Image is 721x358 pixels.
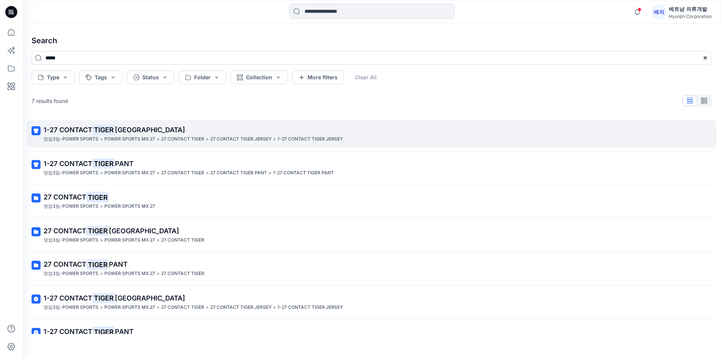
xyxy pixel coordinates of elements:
[273,169,334,177] p: 1-27 CONTACT TIGER PANT
[100,304,103,311] p: >
[100,270,103,278] p: >
[109,227,179,235] span: [GEOGRAPHIC_DATA]
[27,221,716,249] a: 27 CONTACTTIGER[GEOGRAPHIC_DATA]영업3팀-POWER SPORTS>POWER SPORTS MX 27>27 CONTACT TIGER
[104,169,155,177] p: POWER SPORTS MX 27
[669,5,712,14] div: 베트남 의류개발
[231,71,288,84] button: Collection
[157,236,160,244] p: >
[292,71,344,84] button: More filters
[44,126,92,134] span: 1-27 CONTACT
[26,30,718,51] h4: Search
[273,304,276,311] p: >
[100,135,103,143] p: >
[92,124,115,135] mark: TIGER
[86,192,109,202] mark: TIGER
[157,169,160,177] p: >
[669,14,712,19] div: Hyunjin Corporation
[161,135,204,143] p: 27 CONTACT TIGER
[44,294,92,302] span: 1-27 CONTACT
[44,169,98,177] p: 영업3팀-POWER SPORTS
[92,326,115,337] mark: TIGER
[157,135,160,143] p: >
[161,236,204,244] p: 27 CONTACT TIGER
[44,260,86,268] span: 27 CONTACT
[100,169,103,177] p: >
[27,289,716,316] a: 1-27 CONTACTTIGER[GEOGRAPHIC_DATA]영업3팀-POWER SPORTS>POWER SPORTS MX 27>27 CONTACT TIGER>27 CONTAC...
[44,160,92,168] span: 1-27 CONTACT
[652,5,666,19] div: 베의
[44,328,92,335] span: 1-27 CONTACT
[115,126,185,134] span: [GEOGRAPHIC_DATA]
[206,304,209,311] p: >
[115,160,134,168] span: PANT
[79,71,122,84] button: Tags
[115,328,134,335] span: PANT
[92,158,115,169] mark: TIGER
[86,225,109,236] mark: TIGER
[27,255,716,282] a: 27 CONTACTTIGERPANT영업3팀-POWER SPORTS>POWER SPORTS MX 27>27 CONTACT TIGER
[32,97,68,105] p: 7 results found
[127,71,174,84] button: Status
[27,187,716,215] a: 27 CONTACTTIGER영업3팀-POWER SPORTS>POWER SPORTS MX 27
[104,304,155,311] p: POWER SPORTS MX 27
[100,236,103,244] p: >
[27,322,716,349] a: 1-27 CONTACTTIGERPANT영업3팀-POWER SPORTS>POWER SPORTS MX 27>27 CONTACT TIGER>27 CONTACT TIGER PANT>...
[44,270,98,278] p: 영업3팀-POWER SPORTS
[157,304,160,311] p: >
[104,236,155,244] p: POWER SPORTS MX 27
[210,304,272,311] p: 27 CONTACT TIGER JERSEY
[109,260,128,268] span: PANT
[210,135,272,143] p: 27 CONTACT TIGER JERSEY
[104,135,155,143] p: POWER SPORTS MX 27
[44,304,98,311] p: 영업3팀-POWER SPORTS
[92,293,115,303] mark: TIGER
[100,202,103,210] p: >
[268,169,272,177] p: >
[157,270,160,278] p: >
[27,154,716,181] a: 1-27 CONTACTTIGERPANT영업3팀-POWER SPORTS>POWER SPORTS MX 27>27 CONTACT TIGER>27 CONTACT TIGER PANT>...
[104,270,155,278] p: POWER SPORTS MX 27
[44,227,86,235] span: 27 CONTACT
[161,304,204,311] p: 27 CONTACT TIGER
[278,135,343,143] p: 1-27 CONTACT TIGER JERSEY
[44,202,98,210] p: 영업3팀-POWER SPORTS
[278,304,343,311] p: 1-27 CONTACT TIGER JERSEY
[44,236,98,244] p: 영업3팀-POWER SPORTS
[44,135,98,143] p: 영업3팀-POWER SPORTS
[86,259,109,270] mark: TIGER
[273,135,276,143] p: >
[32,71,75,84] button: Type
[206,169,209,177] p: >
[161,169,204,177] p: 27 CONTACT TIGER
[115,294,185,302] span: [GEOGRAPHIC_DATA]
[104,202,155,210] p: POWER SPORTS MX 27
[161,270,204,278] p: 27 CONTACT TIGER
[179,71,226,84] button: Folder
[27,120,716,148] a: 1-27 CONTACTTIGER[GEOGRAPHIC_DATA]영업3팀-POWER SPORTS>POWER SPORTS MX 27>27 CONTACT TIGER>27 CONTAC...
[210,169,267,177] p: 27 CONTACT TIGER PANT
[206,135,209,143] p: >
[44,193,86,201] span: 27 CONTACT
